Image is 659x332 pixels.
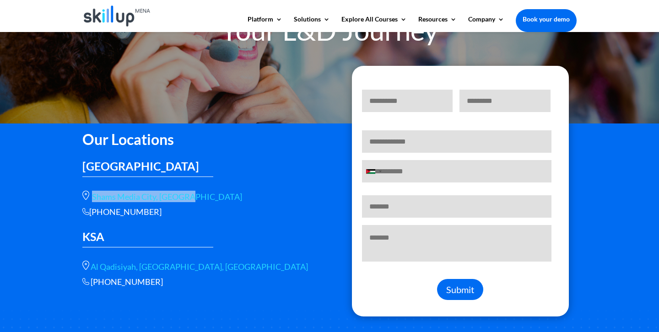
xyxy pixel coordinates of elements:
[613,288,659,332] iframe: Chat Widget
[82,207,316,217] div: [PHONE_NUMBER]
[468,16,504,32] a: Company
[82,230,104,243] span: KSA
[418,16,457,32] a: Resources
[82,130,174,148] span: Our Locations
[91,262,308,272] a: Al Qadisiyah, [GEOGRAPHIC_DATA], [GEOGRAPHIC_DATA]
[294,16,330,32] a: Solutions
[91,277,163,287] a: Call phone number +966 56 566 9461
[446,284,474,295] span: Submit
[82,161,213,177] h3: [GEOGRAPHIC_DATA]
[341,16,407,32] a: Explore All Courses
[92,192,242,202] a: Shams Media City, [GEOGRAPHIC_DATA]
[362,161,384,182] div: Selected country
[84,5,150,27] img: Skillup Mena
[437,279,483,300] button: Submit
[248,16,282,32] a: Platform
[516,9,577,29] a: Book your demo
